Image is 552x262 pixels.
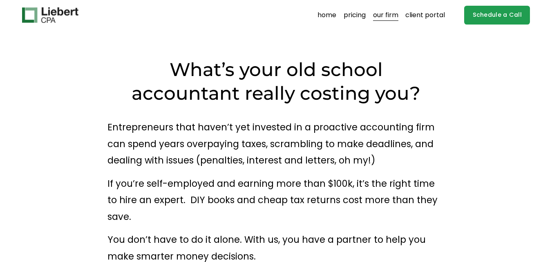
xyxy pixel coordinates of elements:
[405,9,445,22] a: client portal
[22,7,78,23] img: Liebert CPA
[107,119,445,168] p: Entrepreneurs that haven’t yet invested in a proactive accounting firm can spend years overpaying...
[373,9,398,22] a: our firm
[464,6,530,25] a: Schedule a Call
[317,9,336,22] a: home
[107,175,445,225] p: If you’re self-employed and earning more than $100k, it’s the right time to hire an expert. DIY b...
[129,58,423,105] h2: What’s your old school accountant really costing you?
[344,9,366,22] a: pricing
